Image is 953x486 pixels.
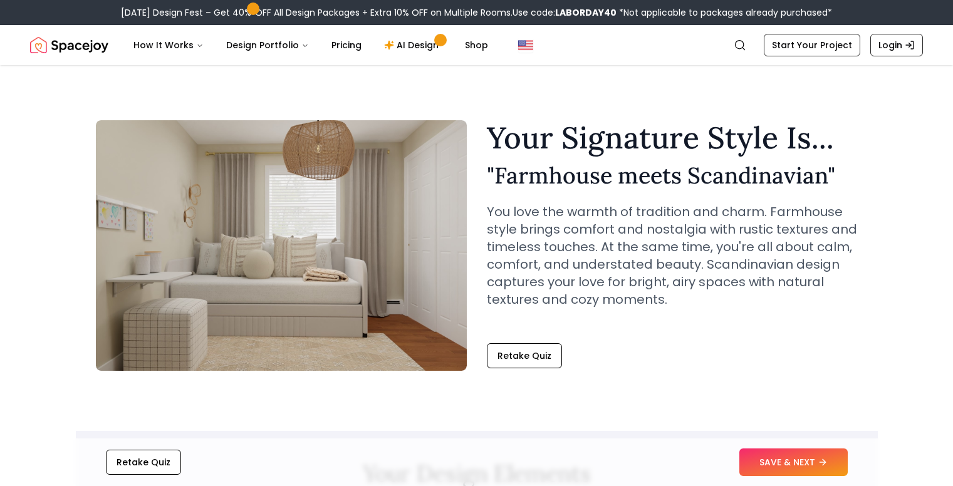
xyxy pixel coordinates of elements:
img: Farmhouse meets Scandinavian Style Example [96,120,467,371]
button: Design Portfolio [216,33,319,58]
a: Spacejoy [30,33,108,58]
h1: Your Signature Style Is... [487,123,858,153]
nav: Main [123,33,498,58]
a: Shop [455,33,498,58]
a: Start Your Project [764,34,860,56]
img: United States [518,38,533,53]
a: AI Design [374,33,452,58]
button: Retake Quiz [487,343,562,368]
div: [DATE] Design Fest – Get 40% OFF All Design Packages + Extra 10% OFF on Multiple Rooms. [121,6,832,19]
h2: " Farmhouse meets Scandinavian " [487,163,858,188]
a: Pricing [321,33,372,58]
img: Spacejoy Logo [30,33,108,58]
button: How It Works [123,33,214,58]
button: Retake Quiz [106,450,181,475]
a: Login [870,34,923,56]
span: Use code: [513,6,617,19]
span: *Not applicable to packages already purchased* [617,6,832,19]
b: LABORDAY40 [555,6,617,19]
p: You love the warmth of tradition and charm. Farmhouse style brings comfort and nostalgia with rus... [487,203,858,308]
nav: Global [30,25,923,65]
button: SAVE & NEXT [739,448,848,476]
